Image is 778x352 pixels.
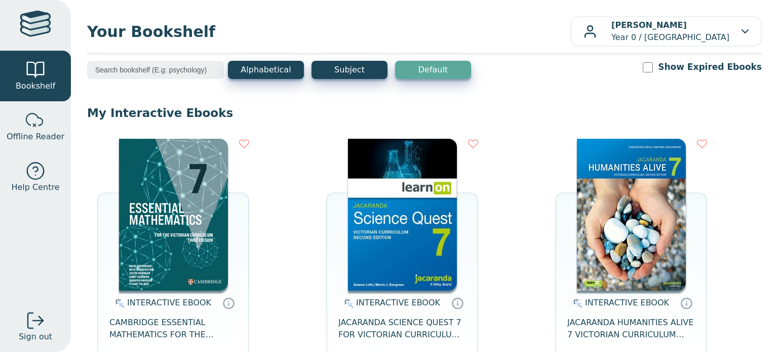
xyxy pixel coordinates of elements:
[451,297,463,309] a: Interactive eBooks are accessed online via the publisher’s portal. They contain interactive resou...
[611,19,729,44] p: Year 0 / [GEOGRAPHIC_DATA]
[87,20,570,43] span: Your Bookshelf
[127,298,211,307] span: INTERACTIVE EBOOK
[348,139,457,291] img: 329c5ec2-5188-ea11-a992-0272d098c78b.jpg
[341,297,354,309] img: interactive.svg
[356,298,440,307] span: INTERACTIVE EBOOK
[570,297,582,309] img: interactive.svg
[567,317,695,341] span: JACARANDA HUMANITIES ALIVE 7 VICTORIAN CURRICULUM LEARNON EBOOK 2E
[338,317,466,341] span: JACARANDA SCIENCE QUEST 7 FOR VICTORIAN CURRICULUM LEARNON 2E EBOOK
[87,105,762,121] p: My Interactive Ebooks
[395,61,471,79] button: Default
[658,61,762,73] label: Show Expired Ebooks
[570,16,762,47] button: [PERSON_NAME]Year 0 / [GEOGRAPHIC_DATA]
[222,297,235,309] a: Interactive eBooks are accessed online via the publisher’s portal. They contain interactive resou...
[119,139,228,291] img: a4cdec38-c0cf-47c5-bca4-515c5eb7b3e9.png
[312,61,387,79] button: Subject
[19,331,52,343] span: Sign out
[680,297,692,309] a: Interactive eBooks are accessed online via the publisher’s portal. They contain interactive resou...
[16,80,55,92] span: Bookshelf
[577,139,686,291] img: 429ddfad-7b91-e911-a97e-0272d098c78b.jpg
[11,181,59,193] span: Help Centre
[611,20,687,30] b: [PERSON_NAME]
[228,61,304,79] button: Alphabetical
[585,298,669,307] span: INTERACTIVE EBOOK
[109,317,237,341] span: CAMBRIDGE ESSENTIAL MATHEMATICS FOR THE VICTORIAN CURRICULUM YEAR 7 EBOOK 3E
[87,61,224,79] input: Search bookshelf (E.g: psychology)
[112,297,125,309] img: interactive.svg
[7,131,64,143] span: Offline Reader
